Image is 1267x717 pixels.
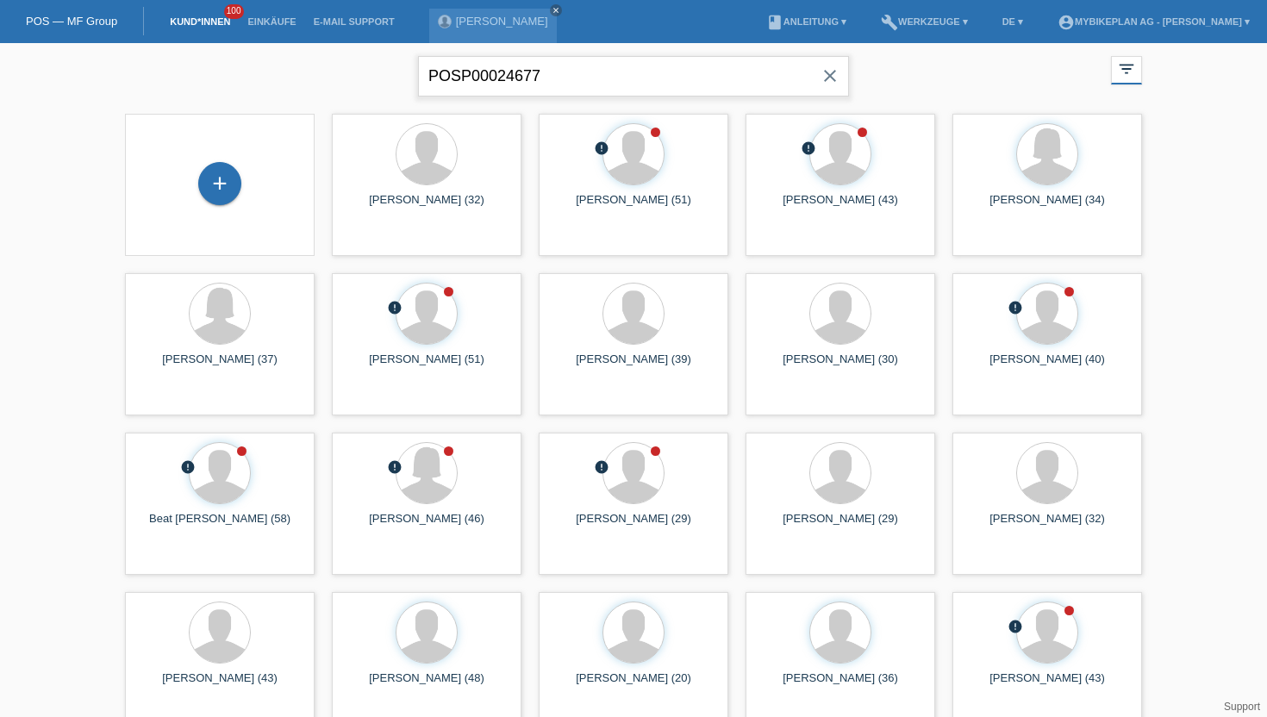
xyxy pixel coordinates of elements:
i: error [1008,300,1023,315]
i: book [766,14,783,31]
i: error [387,300,403,315]
div: [PERSON_NAME] (32) [346,193,508,221]
i: error [594,459,609,475]
div: [PERSON_NAME] (43) [759,193,921,221]
a: close [550,4,562,16]
div: Unbestätigt, in Bearbeitung [387,300,403,318]
i: close [820,65,840,86]
span: 100 [224,4,245,19]
div: [PERSON_NAME] (51) [346,352,508,380]
div: Unbestätigt, in Bearbeitung [180,459,196,477]
a: DE ▾ [994,16,1032,27]
a: Kund*innen [161,16,239,27]
i: error [594,140,609,156]
div: [PERSON_NAME] (40) [966,352,1128,380]
a: POS — MF Group [26,15,117,28]
div: Unbestätigt, in Bearbeitung [1008,300,1023,318]
div: [PERSON_NAME] (46) [346,512,508,539]
a: buildWerkzeuge ▾ [872,16,977,27]
div: [PERSON_NAME] (43) [139,671,301,699]
i: error [801,140,816,156]
div: Kund*in hinzufügen [199,169,240,198]
i: error [387,459,403,475]
i: account_circle [1058,14,1075,31]
div: [PERSON_NAME] (43) [966,671,1128,699]
a: bookAnleitung ▾ [758,16,855,27]
div: [PERSON_NAME] (48) [346,671,508,699]
div: [PERSON_NAME] (34) [966,193,1128,221]
a: E-Mail Support [305,16,403,27]
div: [PERSON_NAME] (30) [759,352,921,380]
a: Einkäufe [239,16,304,27]
div: [PERSON_NAME] (36) [759,671,921,699]
div: [PERSON_NAME] (37) [139,352,301,380]
i: error [1008,619,1023,634]
a: [PERSON_NAME] [456,15,548,28]
input: Suche... [418,56,849,97]
i: error [180,459,196,475]
div: [PERSON_NAME] (32) [966,512,1128,539]
div: Unbestätigt, in Bearbeitung [594,140,609,159]
a: Support [1224,701,1260,713]
div: Beat [PERSON_NAME] (58) [139,512,301,539]
div: Unbestätigt, in Bearbeitung [1008,619,1023,637]
i: close [552,6,560,15]
div: [PERSON_NAME] (20) [552,671,715,699]
div: Unbestätigt, in Bearbeitung [594,459,609,477]
div: [PERSON_NAME] (39) [552,352,715,380]
div: [PERSON_NAME] (51) [552,193,715,221]
div: Unbestätigt, in Bearbeitung [801,140,816,159]
a: account_circleMybikeplan AG - [PERSON_NAME] ▾ [1049,16,1258,27]
div: [PERSON_NAME] (29) [759,512,921,539]
i: filter_list [1117,59,1136,78]
div: Unbestätigt, in Bearbeitung [387,459,403,477]
i: build [881,14,898,31]
div: [PERSON_NAME] (29) [552,512,715,539]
